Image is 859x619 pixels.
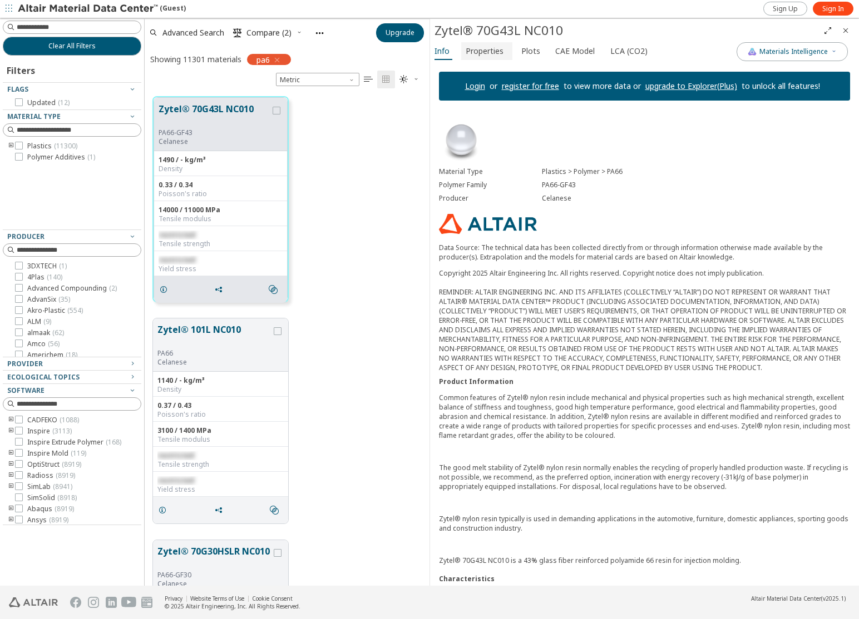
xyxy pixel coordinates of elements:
span: ( 168 ) [106,437,121,447]
span: ( 1088 ) [60,415,79,425]
div: Tensile modulus [157,435,284,444]
span: Akro-Plastic [27,306,83,315]
span: Inspire Extrude Polymer [27,438,121,447]
span: ( 35 ) [58,294,70,304]
span: ( 8919 ) [56,471,75,480]
button: Producer [3,230,141,243]
i:  [382,75,391,84]
div: Product Information [439,377,850,386]
button: Details [153,499,176,521]
i: toogle group [7,471,15,480]
span: Compare (2) [246,29,292,37]
span: ( 8919 ) [55,504,74,513]
div: Tensile strength [157,460,284,469]
div: Celanese [542,194,850,203]
a: Sign In [813,2,853,16]
span: ( 9 ) [43,317,51,326]
button: Zytel® 70G30HSLR NC010 [157,545,271,571]
span: Materials Intelligence [759,47,828,56]
p: Zytel® 70G43L NC010 is a 43% glass fiber reinforced polyamide 66 resin for injection molding. [439,556,850,565]
span: Provider [7,359,43,368]
span: ( 1 ) [87,152,95,162]
span: ALM [27,317,51,326]
span: SimLab [27,482,72,491]
span: almaak [27,328,64,337]
p: Celanese [157,580,271,588]
i: toogle group [7,449,15,458]
span: Advanced Search [162,29,224,37]
button: Software [3,384,141,397]
img: Logo - Provider [439,214,537,234]
span: Inspire [27,427,72,436]
span: ( 2 ) [109,283,117,293]
span: Plots [521,42,540,60]
a: Sign Up [763,2,807,16]
button: Similar search [264,278,287,301]
div: Yield stress [157,485,284,494]
p: Data Source: The technical data has been collected directly from or through information otherwise... [439,243,850,262]
i:  [269,285,278,294]
span: Upgrade [386,28,414,37]
a: Login [465,81,485,91]
div: PA66-GF43 [542,181,850,189]
i:  [399,75,408,84]
div: © 2025 Altair Engineering, Inc. All Rights Reserved. [165,602,300,610]
div: Zytel® 70G43L NC010 [435,22,819,39]
i:  [364,75,373,84]
span: ( 8919 ) [62,460,81,469]
span: Inspire Mold [27,449,86,458]
div: Copyright 2025 Altair Engineering Inc. All rights reserved. Copyright notice does not imply publi... [439,268,850,372]
span: Material Type [7,112,61,121]
span: pa6 [256,54,270,64]
div: grid [145,88,429,586]
div: 0.33 / 0.34 [159,181,283,189]
span: ( 119 ) [71,448,86,458]
div: (v2025.1) [751,595,846,602]
i: toogle group [7,427,15,436]
button: Material Type [3,110,141,123]
span: ( 12 ) [58,98,70,107]
span: restricted [157,451,194,460]
button: Flags [3,83,141,96]
span: ( 1 ) [59,261,67,271]
div: 1490 / - kg/m³ [159,156,283,164]
span: OptiStruct [27,460,81,469]
p: to view more data or [559,81,645,92]
div: Poisson's ratio [159,189,283,198]
span: restricted [159,255,195,264]
div: 1140 / - kg/m³ [157,376,284,385]
p: Zytel® nylon resin typically is used in demanding applications in the automotive, furniture, dome... [439,514,850,533]
span: Americhem [27,351,77,360]
span: Ecological Topics [7,372,80,382]
span: CAE Model [555,42,595,60]
div: Polymer Family [439,181,542,189]
span: Metric [276,73,359,86]
i: toogle group [7,460,15,469]
div: Density [159,164,283,173]
div: Yield stress [159,264,283,273]
div: (Guest) [18,3,186,14]
span: Plastics [27,142,77,151]
span: ( 18 ) [66,350,77,360]
span: Producer [7,232,45,241]
div: 14000 / 11000 MPa [159,206,283,214]
button: Table View [359,71,377,88]
span: 4Plas [27,273,62,282]
p: or [485,81,502,92]
button: Share [209,278,233,301]
button: Close [837,22,855,39]
button: Zytel® 70G43L NC010 [159,102,270,128]
span: Polymer Additives [27,153,95,162]
div: Showing 11301 materials [150,54,241,64]
i:  [270,506,279,515]
div: Tensile strength [159,239,283,248]
span: Radioss [27,471,75,480]
p: to unlock all features! [737,81,825,92]
button: AI CopilotMaterials Intelligence [737,42,848,61]
div: 0.37 / 0.43 [157,401,284,410]
i: toogle group [7,505,15,513]
p: Celanese [159,137,270,146]
div: 3100 / 1400 MPa [157,426,284,435]
a: Privacy [165,595,182,602]
span: ( 11300 ) [54,141,77,151]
